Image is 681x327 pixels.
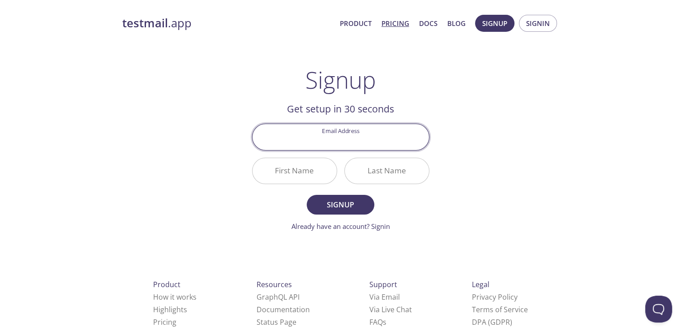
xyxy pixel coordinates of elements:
a: Already have an account? Signin [291,222,390,231]
a: Pricing [153,317,176,327]
button: Signup [307,195,374,215]
a: Terms of Service [472,305,528,314]
a: Docs [419,17,437,29]
span: Signin [526,17,550,29]
a: DPA (GDPR) [472,317,512,327]
a: Product [340,17,372,29]
span: Legal [472,280,489,289]
span: Resources [257,280,292,289]
h2: Get setup in 30 seconds [252,101,429,116]
a: Pricing [381,17,409,29]
span: Signup [317,198,364,211]
a: Documentation [257,305,310,314]
h1: Signup [305,66,376,93]
a: Via Live Chat [369,305,412,314]
a: FAQ [369,317,386,327]
button: Signin [519,15,557,32]
iframe: Help Scout Beacon - Open [645,296,672,323]
span: Support [369,280,397,289]
span: Signup [482,17,507,29]
a: Blog [447,17,466,29]
a: Status Page [257,317,296,327]
a: Via Email [369,292,400,302]
button: Signup [475,15,514,32]
a: testmail.app [122,16,333,31]
span: s [383,317,386,327]
span: Product [153,280,180,289]
a: Privacy Policy [472,292,518,302]
strong: testmail [122,15,168,31]
a: Highlights [153,305,187,314]
a: How it works [153,292,197,302]
a: GraphQL API [257,292,300,302]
